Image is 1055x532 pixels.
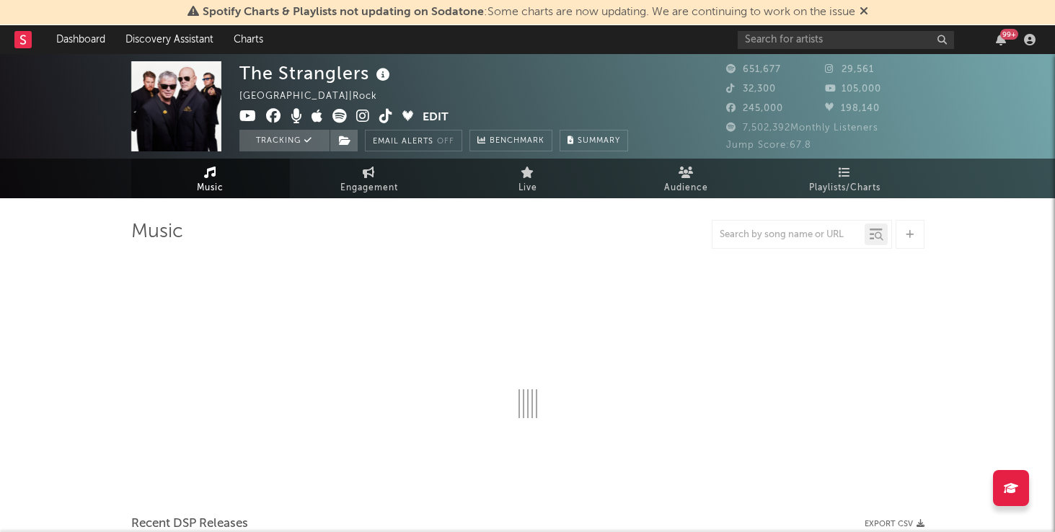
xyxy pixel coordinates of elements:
[469,130,552,151] a: Benchmark
[809,179,880,197] span: Playlists/Charts
[726,141,811,150] span: Jump Score: 67.8
[738,31,954,49] input: Search for artists
[712,229,865,241] input: Search by song name or URL
[726,84,776,94] span: 32,300
[197,179,224,197] span: Music
[1000,29,1018,40] div: 99 +
[578,137,620,145] span: Summary
[290,159,449,198] a: Engagement
[239,61,394,85] div: The Stranglers
[239,88,394,105] div: [GEOGRAPHIC_DATA] | Rock
[865,520,924,528] button: Export CSV
[203,6,855,18] span: : Some charts are now updating. We are continuing to work on the issue
[860,6,868,18] span: Dismiss
[664,179,708,197] span: Audience
[825,65,874,74] span: 29,561
[239,130,330,151] button: Tracking
[115,25,224,54] a: Discovery Assistant
[449,159,607,198] a: Live
[726,123,878,133] span: 7,502,392 Monthly Listeners
[340,179,398,197] span: Engagement
[726,104,783,113] span: 245,000
[726,65,781,74] span: 651,677
[490,133,544,150] span: Benchmark
[46,25,115,54] a: Dashboard
[131,159,290,198] a: Music
[423,109,449,127] button: Edit
[766,159,924,198] a: Playlists/Charts
[607,159,766,198] a: Audience
[224,25,273,54] a: Charts
[825,104,880,113] span: 198,140
[437,138,454,146] em: Off
[825,84,881,94] span: 105,000
[518,179,537,197] span: Live
[365,130,462,151] button: Email AlertsOff
[203,6,484,18] span: Spotify Charts & Playlists not updating on Sodatone
[996,34,1006,45] button: 99+
[560,130,628,151] button: Summary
